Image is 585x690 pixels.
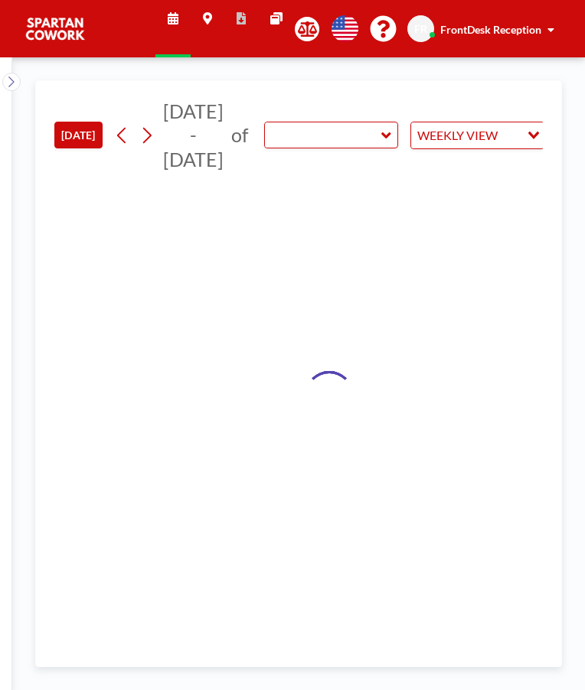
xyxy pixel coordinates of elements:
span: WEEKLY VIEW [414,125,501,145]
img: organization-logo [25,14,86,44]
button: [DATE] [54,122,103,148]
span: FrontDesk Reception [440,23,541,36]
div: Search for option [411,122,544,148]
span: FR [414,22,427,36]
span: of [231,123,248,147]
span: [DATE] - [DATE] [163,99,224,171]
input: Search for option [502,125,518,145]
